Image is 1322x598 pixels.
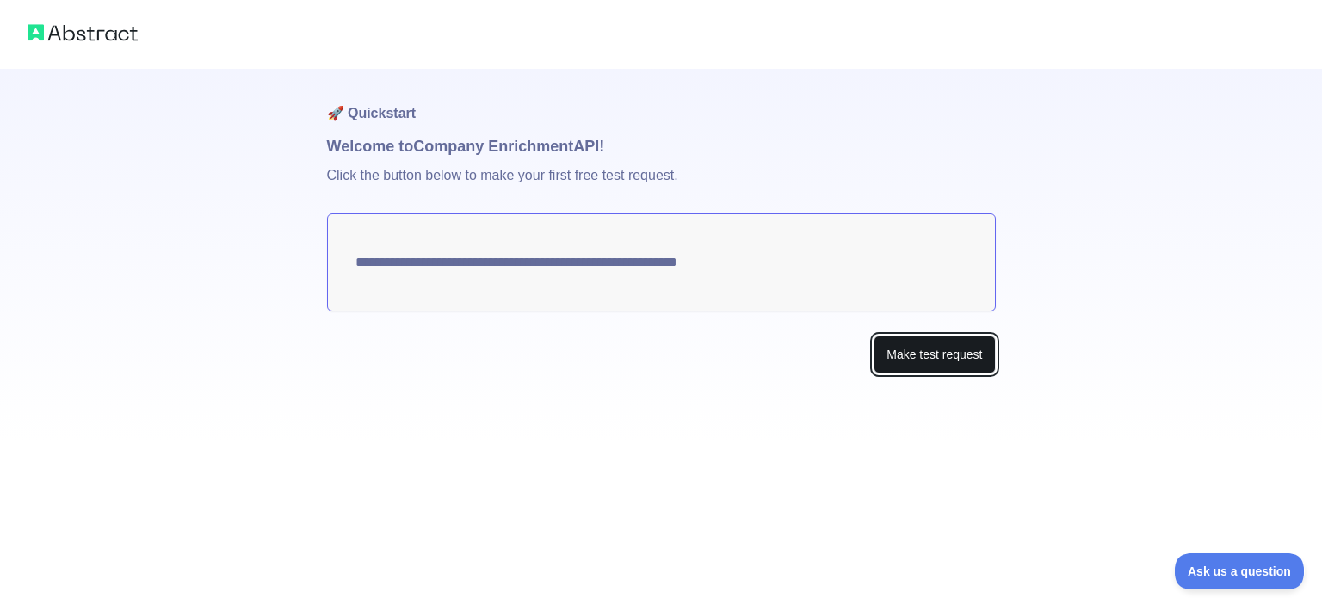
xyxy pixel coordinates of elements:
[327,69,996,134] h1: 🚀 Quickstart
[327,134,996,158] h1: Welcome to Company Enrichment API!
[874,336,995,374] button: Make test request
[327,158,996,213] p: Click the button below to make your first free test request.
[28,21,138,45] img: Abstract logo
[1175,553,1305,589] iframe: Toggle Customer Support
